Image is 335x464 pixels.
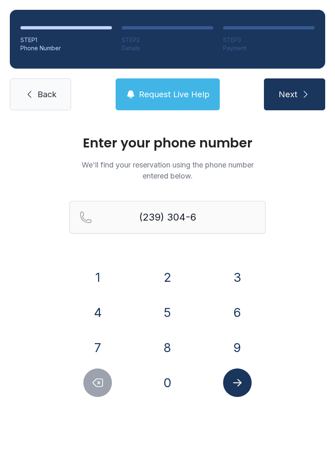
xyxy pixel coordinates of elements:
button: 5 [153,298,182,327]
button: 2 [153,263,182,292]
button: 9 [223,333,252,362]
div: Payment [223,44,315,52]
div: Phone Number [20,44,112,52]
button: 3 [223,263,252,292]
button: 1 [83,263,112,292]
span: Next [279,89,297,100]
input: Reservation phone number [69,201,266,234]
h1: Enter your phone number [69,136,266,149]
div: STEP 2 [122,36,213,44]
button: 4 [83,298,112,327]
div: STEP 3 [223,36,315,44]
button: Delete number [83,368,112,397]
div: Details [122,44,213,52]
div: STEP 1 [20,36,112,44]
p: We'll find your reservation using the phone number entered below. [69,159,266,181]
button: 7 [83,333,112,362]
span: Back [38,89,56,100]
button: Submit lookup form [223,368,252,397]
button: 6 [223,298,252,327]
span: Request Live Help [139,89,210,100]
button: 0 [153,368,182,397]
button: 8 [153,333,182,362]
